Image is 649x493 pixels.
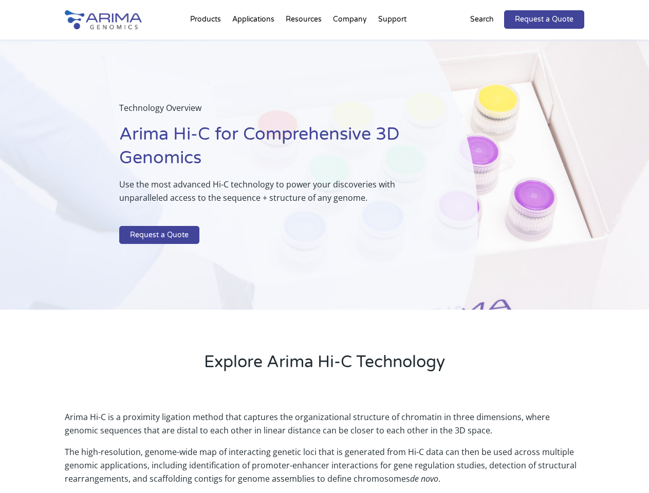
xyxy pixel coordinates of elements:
p: Use the most advanced Hi-C technology to power your discoveries with unparalleled access to the s... [119,178,426,213]
p: Arima Hi-C is a proximity ligation method that captures the organizational structure of chromatin... [65,410,584,445]
h2: Explore Arima Hi-C Technology [65,351,584,382]
h1: Arima Hi-C for Comprehensive 3D Genomics [119,123,426,178]
i: de novo [410,473,438,484]
p: Search [470,13,494,26]
p: Technology Overview [119,101,426,123]
img: Arima-Genomics-logo [65,10,142,29]
a: Request a Quote [119,226,199,244]
a: Request a Quote [504,10,584,29]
